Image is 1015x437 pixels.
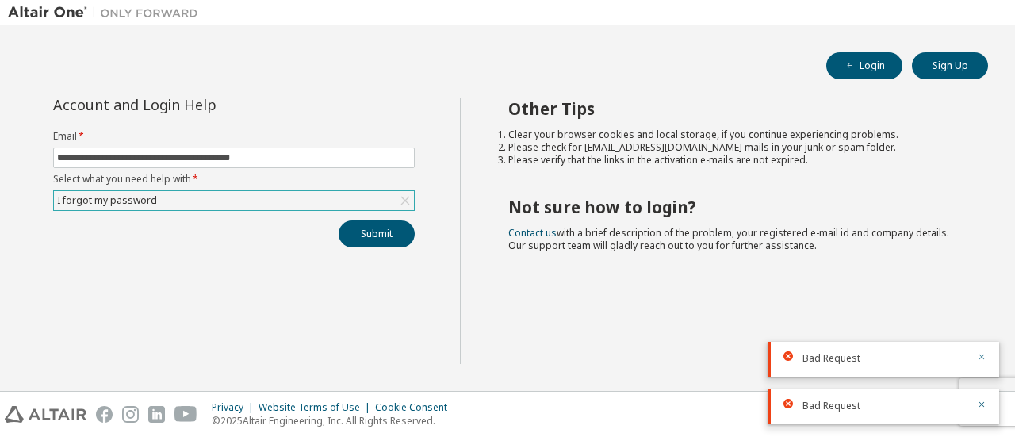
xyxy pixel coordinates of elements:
[508,128,960,141] li: Clear your browser cookies and local storage, if you continue experiencing problems.
[5,406,86,423] img: altair_logo.svg
[53,173,415,186] label: Select what you need help with
[508,154,960,167] li: Please verify that the links in the activation e-mails are not expired.
[826,52,902,79] button: Login
[802,352,860,365] span: Bad Request
[508,141,960,154] li: Please check for [EMAIL_ADDRESS][DOMAIN_NAME] mails in your junk or spam folder.
[148,406,165,423] img: linkedin.svg
[54,191,414,210] div: I forgot my password
[259,401,375,414] div: Website Terms of Use
[53,130,415,143] label: Email
[96,406,113,423] img: facebook.svg
[55,192,159,209] div: I forgot my password
[212,414,457,427] p: © 2025 Altair Engineering, Inc. All Rights Reserved.
[212,401,259,414] div: Privacy
[508,226,557,240] a: Contact us
[508,98,960,119] h2: Other Tips
[174,406,197,423] img: youtube.svg
[508,226,949,252] span: with a brief description of the problem, your registered e-mail id and company details. Our suppo...
[375,401,457,414] div: Cookie Consent
[339,220,415,247] button: Submit
[508,197,960,217] h2: Not sure how to login?
[912,52,988,79] button: Sign Up
[8,5,206,21] img: Altair One
[122,406,139,423] img: instagram.svg
[53,98,343,111] div: Account and Login Help
[802,400,860,412] span: Bad Request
